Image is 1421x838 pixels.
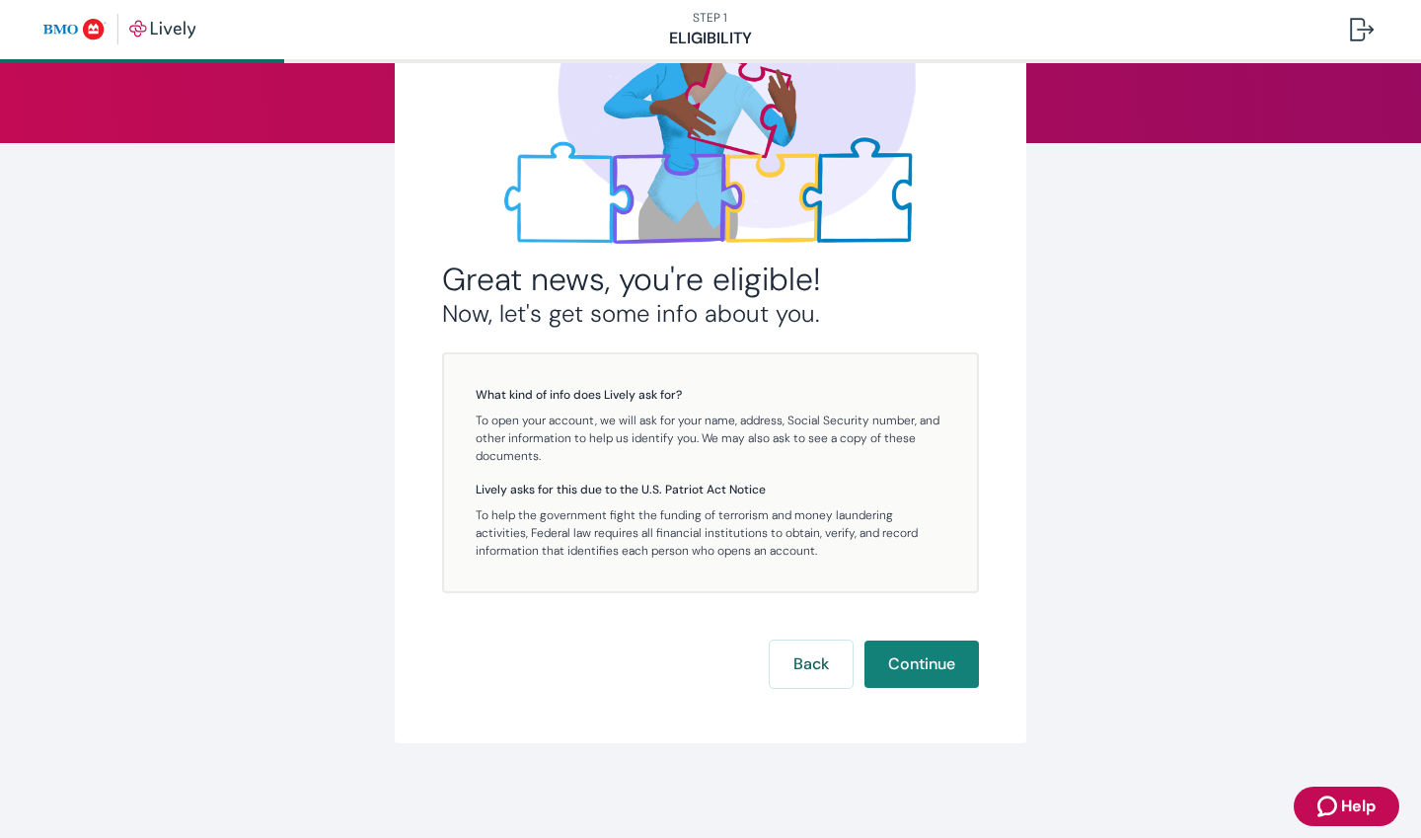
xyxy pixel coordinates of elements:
p: To open your account, we will ask for your name, address, Social Security number, and other infor... [476,412,945,465]
p: To help the government fight the funding of terrorism and money laundering activities, Federal la... [476,506,945,560]
img: Lively [43,14,196,45]
button: Log out [1334,6,1389,53]
button: Back [770,641,853,688]
button: Zendesk support iconHelp [1294,787,1399,826]
span: Help [1341,795,1376,818]
h3: Now, let's get some info about you. [442,299,979,329]
button: Continue [864,641,979,688]
h5: What kind of info does Lively ask for? [476,386,945,404]
h2: Great news, you're eligible! [442,260,979,299]
svg: Zendesk support icon [1317,795,1341,818]
h5: Lively asks for this due to the U.S. Patriot Act Notice [476,481,945,498]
